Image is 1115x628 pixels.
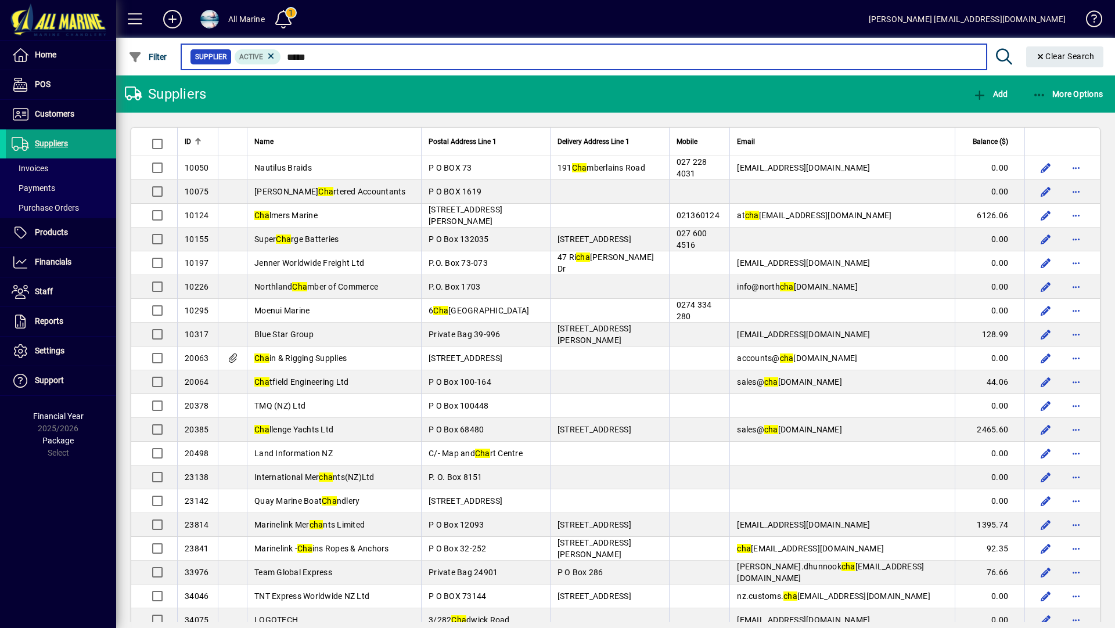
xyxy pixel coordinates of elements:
span: Postal Address Line 1 [429,135,497,148]
span: Financial Year [33,412,84,421]
span: in & Rigging Supplies [254,353,347,363]
span: [STREET_ADDRESS] [429,353,502,363]
span: P O Box 100-164 [429,377,491,387]
button: Edit [1037,301,1055,320]
button: More options [1067,420,1085,439]
span: Home [35,50,56,59]
a: POS [6,70,116,99]
button: More options [1067,254,1085,272]
button: More options [1067,301,1085,320]
button: Edit [1037,349,1055,367]
span: [EMAIL_ADDRESS][DOMAIN_NAME] [737,330,870,339]
span: P O Box 32-252 [429,544,487,553]
button: More options [1067,468,1085,486]
span: Add [973,89,1008,99]
em: Cha [572,163,587,172]
span: [EMAIL_ADDRESS][DOMAIN_NAME] [737,615,870,625]
td: 1395.74 [955,513,1024,537]
span: Land Information NZ [254,449,333,458]
span: P. O. Box 8151 [429,472,483,482]
span: [PERSON_NAME] rtered Accountants [254,187,406,196]
td: 92.35 [955,537,1024,561]
td: 0.00 [955,347,1024,370]
td: 0.00 [955,156,1024,180]
button: Edit [1037,492,1055,510]
td: 0.00 [955,180,1024,204]
span: 20378 [185,401,208,410]
button: Edit [1037,254,1055,272]
span: [EMAIL_ADDRESS][DOMAIN_NAME] [737,258,870,268]
span: 10155 [185,234,208,244]
span: Reports [35,316,63,326]
button: Edit [1037,325,1055,344]
a: Payments [6,178,116,198]
span: at [EMAIL_ADDRESS][DOMAIN_NAME] [737,211,891,220]
span: Super rge Batteries [254,234,339,244]
em: cha [737,544,751,553]
span: ID [185,135,191,148]
a: Home [6,41,116,70]
button: More options [1067,206,1085,225]
span: 10197 [185,258,208,268]
button: Edit [1037,182,1055,201]
span: 20063 [185,353,208,363]
div: Suppliers [125,85,206,103]
em: cha [764,425,778,434]
button: Profile [191,9,228,30]
span: P O Box 12093 [429,520,484,529]
span: 027 228 4031 [677,157,707,178]
em: cha [780,353,794,363]
div: All Marine [228,10,265,28]
button: Edit [1037,444,1055,463]
button: More options [1067,182,1085,201]
a: Invoices [6,158,116,178]
div: Balance ($) [962,135,1019,148]
span: P.O. Box 1703 [429,282,480,291]
em: cha [783,591,797,601]
button: More options [1067,230,1085,248]
td: 2465.60 [955,418,1024,442]
em: cha [310,520,323,529]
span: sales@ [DOMAIN_NAME] [737,377,842,387]
span: P O Box 132035 [429,234,489,244]
span: Marinelink - ins Ropes & Anchors [254,544,389,553]
span: TNT Express Worldwide NZ Ltd [254,591,369,601]
td: 0.00 [955,299,1024,323]
em: Cha [318,187,333,196]
em: Cha [254,377,269,387]
span: Private Bag 24901 [429,568,498,577]
span: 23841 [185,544,208,553]
td: 128.99 [955,323,1024,347]
em: cha [745,211,759,220]
button: Clear [1026,46,1104,67]
td: 6126.06 [955,204,1024,228]
span: C/- Map and rt Centre [429,449,523,458]
em: Cha [254,211,269,220]
span: P O Box 100448 [429,401,489,410]
button: More options [1067,587,1085,605]
span: P O BOX 73144 [429,591,486,601]
span: [STREET_ADDRESS][PERSON_NAME] [557,538,631,559]
span: 027 600 4516 [677,229,707,250]
span: Private Bag 39-996 [429,330,501,339]
a: Staff [6,277,116,306]
td: 0.00 [955,442,1024,465]
span: [STREET_ADDRESS] [557,520,631,529]
button: Edit [1037,277,1055,296]
span: POS [35,80,51,89]
span: 6 [GEOGRAPHIC_DATA] [429,306,529,315]
a: Knowledge Base [1077,2,1100,40]
span: Balance ($) [973,135,1008,148]
span: [STREET_ADDRESS][PERSON_NAME] [429,205,502,226]
span: Blue Star Group [254,330,314,339]
span: tfield Engineering Ltd [254,377,348,387]
span: Supplier [195,51,226,63]
em: cha [780,282,794,291]
span: Delivery Address Line 1 [557,135,630,148]
td: 76.66 [955,561,1024,584]
em: Cha [475,449,490,458]
button: Edit [1037,587,1055,605]
em: Cha [451,615,466,625]
a: Products [6,218,116,247]
button: More options [1067,539,1085,558]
